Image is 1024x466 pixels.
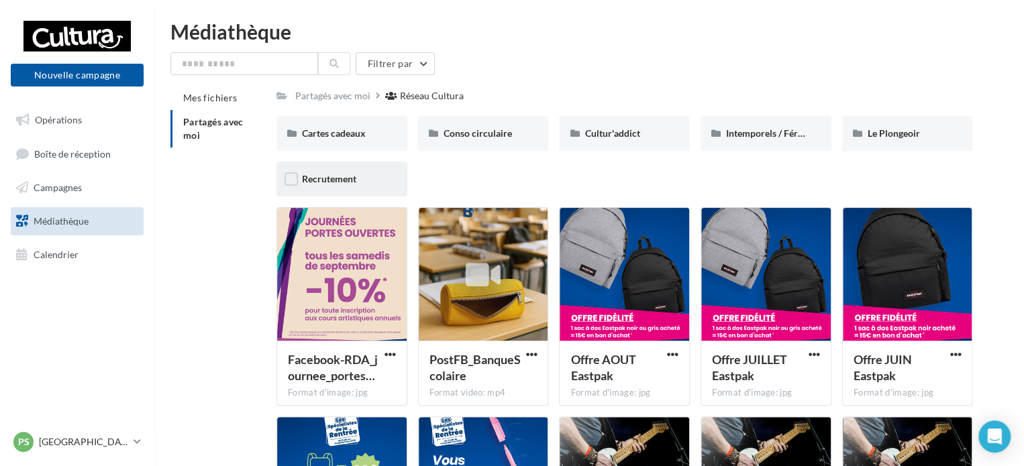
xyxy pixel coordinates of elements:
[34,215,89,227] span: Médiathèque
[8,241,146,269] a: Calendrier
[39,435,128,449] p: [GEOGRAPHIC_DATA]
[34,148,111,159] span: Boîte de réception
[288,387,396,399] div: Format d'image: jpg
[868,127,920,139] span: Le Plongeoir
[726,127,809,139] span: Intemporels / Fériés
[302,173,356,184] span: Recrutement
[429,387,537,399] div: Format video: mp4
[11,429,144,455] a: PS [GEOGRAPHIC_DATA]
[11,64,144,86] button: Nouvelle campagne
[295,89,370,103] div: Partagés avec moi
[34,248,79,259] span: Calendrier
[183,116,244,141] span: Partagés avec moi
[8,139,146,168] a: Boîte de réception
[978,420,1011,453] div: Open Intercom Messenger
[429,352,521,383] span: PostFB_BanqueScolaire
[183,92,237,103] span: Mes fichiers
[712,352,787,383] span: Offre JUILLET Eastpak
[444,127,512,139] span: Conso circulaire
[356,52,435,75] button: Filtrer par
[570,352,635,383] span: Offre AOUT Eastpak
[8,207,146,235] a: Médiathèque
[712,387,820,399] div: Format d'image: jpg
[35,114,82,125] span: Opérations
[288,352,378,383] span: Facebook-RDA_journee_portes_ouvertes
[570,387,678,399] div: Format d'image: jpg
[18,435,30,449] span: PS
[854,387,962,399] div: Format d'image: jpg
[584,127,639,139] span: Cultur'addict
[854,352,912,383] span: Offre JUIN Eastpak
[34,182,82,193] span: Campagnes
[170,21,1008,42] div: Médiathèque
[8,106,146,134] a: Opérations
[400,89,464,103] div: Réseau Cultura
[8,174,146,202] a: Campagnes
[302,127,366,139] span: Cartes cadeaux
